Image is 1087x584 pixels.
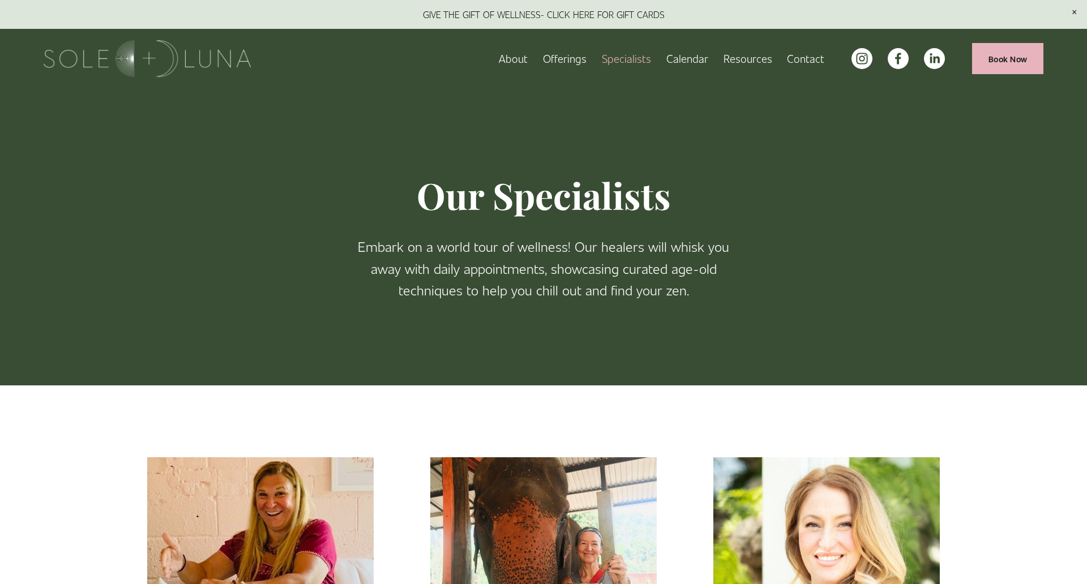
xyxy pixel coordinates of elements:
[972,43,1043,74] a: Book Now
[724,50,772,67] span: Resources
[345,235,742,300] p: Embark on a world tour of wellness! Our healers will whisk you away with daily appointments, show...
[345,173,742,218] h1: Our Specialists
[851,48,872,69] a: instagram-unauth
[499,49,528,68] a: About
[602,49,651,68] a: Specialists
[924,48,945,69] a: LinkedIn
[666,49,708,68] a: Calendar
[888,48,909,69] a: facebook-unauth
[543,50,587,67] span: Offerings
[543,49,587,68] a: folder dropdown
[44,40,251,77] img: Sole + Luna
[787,49,824,68] a: Contact
[724,49,772,68] a: folder dropdown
